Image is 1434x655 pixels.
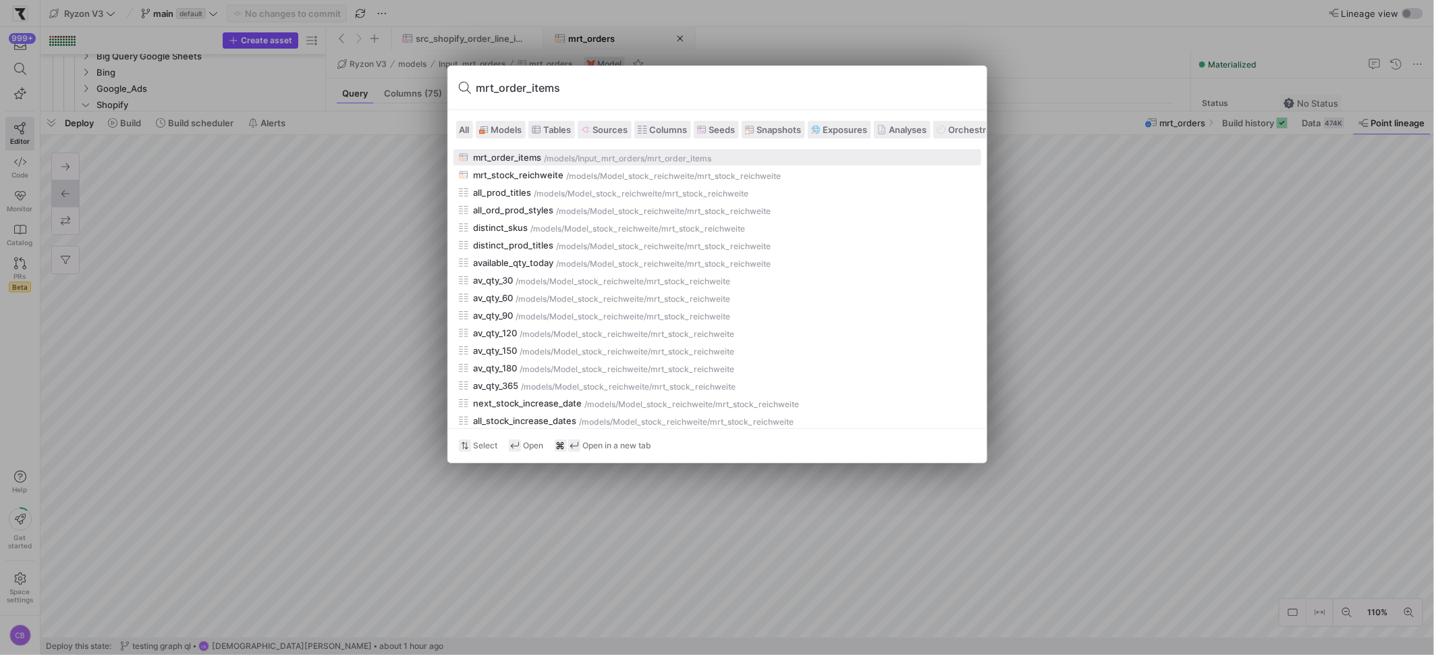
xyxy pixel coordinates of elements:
[554,347,649,357] div: Model_stock_reichweite
[578,154,645,163] div: Input_mrt_orders
[659,224,746,234] div: /mrt_stock_reichweite
[645,154,712,163] div: /mrt_order_items
[474,415,577,426] div: all_stock_increase_dates
[520,365,554,374] div: /models/
[578,121,632,138] button: Sources
[474,310,514,321] div: av_qty_90
[568,189,663,199] div: Model_stock_reichweite
[709,124,736,135] span: Seeds
[685,242,771,251] div: /mrt_stock_reichweite
[685,207,771,216] div: /mrt_stock_reichweite
[545,154,578,163] div: /models/
[634,121,691,138] button: Columns
[949,124,1012,135] span: Orchestrations
[550,294,644,304] div: Model_stock_reichweite
[474,152,542,163] div: mrt_order_items
[685,259,771,269] div: /mrt_stock_reichweite
[555,440,567,452] span: ⌘
[555,382,650,392] div: Model_stock_reichweite
[601,172,695,181] div: Model_stock_reichweite
[459,440,498,452] div: Select
[516,277,550,286] div: /models/
[650,124,688,135] span: Columns
[874,121,931,138] button: Analyses
[491,124,522,135] span: Models
[808,121,871,138] button: Exposures
[474,205,554,215] div: all_ord_prod_styles
[713,400,800,409] div: /mrt_stock_reichweite
[695,172,781,181] div: /mrt_stock_reichweite
[933,121,1016,138] button: Orchestrations
[557,259,590,269] div: /models/
[534,189,568,199] div: /models/
[550,312,644,321] div: Model_stock_reichweite
[476,77,976,99] input: Search or run a command
[567,172,601,181] div: /models/
[557,242,590,251] div: /models/
[516,312,550,321] div: /models/
[474,380,519,391] div: av_qty_365
[528,121,575,138] button: Tables
[644,277,731,286] div: /mrt_stock_reichweite
[580,417,613,427] div: /models/
[585,400,619,409] div: /models/
[663,189,749,199] div: /mrt_stock_reichweite
[708,417,794,427] div: /mrt_stock_reichweite
[474,345,518,356] div: av_qty_150
[544,124,572,135] span: Tables
[474,398,582,409] div: next_stock_increase_date
[649,330,735,339] div: /mrt_stock_reichweite
[649,347,735,357] div: /mrt_stock_reichweite
[557,207,590,216] div: /models/
[516,294,550,304] div: /models/
[460,124,470,135] span: All
[522,382,555,392] div: /models/
[613,417,708,427] div: Model_stock_reichweite
[644,312,731,321] div: /mrt_stock_reichweite
[531,224,565,234] div: /models/
[550,277,644,286] div: Model_stock_reichweite
[644,294,731,304] div: /mrt_stock_reichweite
[757,124,802,135] span: Snapshots
[823,124,868,135] span: Exposures
[456,121,473,138] button: All
[590,242,685,251] div: Model_stock_reichweite
[593,124,628,135] span: Sources
[590,259,685,269] div: Model_stock_reichweite
[565,224,659,234] div: Model_stock_reichweite
[474,257,554,268] div: available_qty_today
[474,222,528,233] div: distinct_skus
[474,275,514,286] div: av_qty_30
[474,187,532,198] div: all_prod_titles
[649,365,735,374] div: /mrt_stock_reichweite
[555,440,652,452] div: Open in a new tab
[474,240,554,251] div: distinct_prod_titles
[694,121,739,138] button: Seeds
[619,400,713,409] div: Model_stock_reichweite
[474,363,518,373] div: av_qty_180
[474,327,518,338] div: av_qty_120
[554,365,649,374] div: Model_stock_reichweite
[554,330,649,339] div: Model_stock_reichweite
[520,330,554,339] div: /models/
[650,382,736,392] div: /mrt_stock_reichweite
[509,440,544,452] div: Open
[474,292,514,303] div: av_qty_60
[742,121,805,138] button: Snapshots
[590,207,685,216] div: Model_stock_reichweite
[889,124,927,135] span: Analyses
[476,121,526,138] button: Models
[520,347,554,357] div: /models/
[474,169,564,180] div: mrt_stock_reichweite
